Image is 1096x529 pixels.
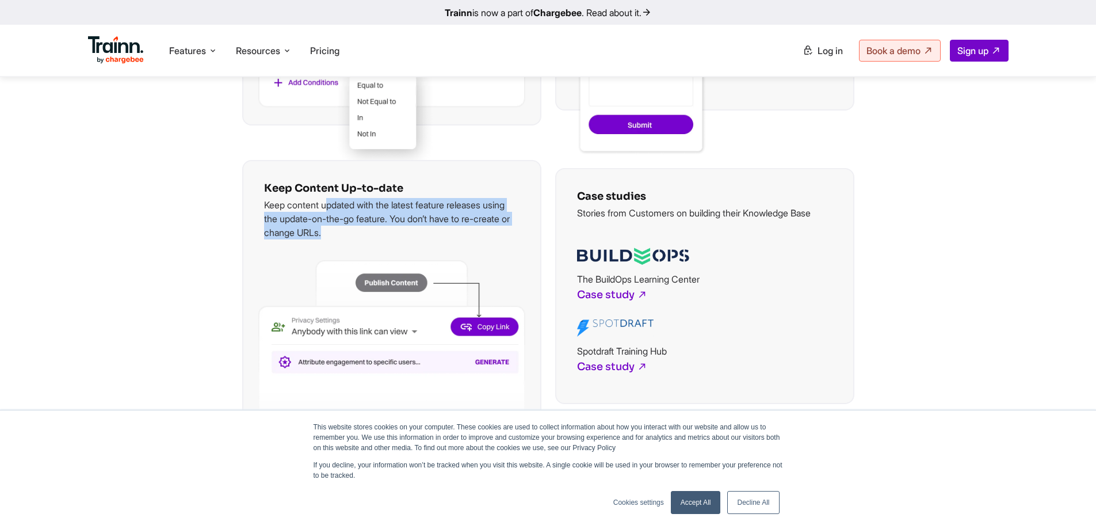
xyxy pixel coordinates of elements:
a: Case study [577,288,647,301]
h3: Case studies [577,190,832,203]
span: Resources [236,44,280,57]
img: Capture any workflow with guide | Interactive guides by trainn [577,248,689,265]
a: Sign up [950,40,1009,62]
img: Capture any workflow with guide | Interactive guides by trainn [258,260,525,447]
a: Pricing [310,45,339,56]
p: Spotdraft Training Hub [577,344,832,358]
span: Book a demo [866,45,921,56]
a: Log in [796,40,850,61]
a: Case study [577,360,647,373]
a: Book a demo [859,40,941,62]
p: The BuildOps Learning Center [577,272,832,286]
span: Sign up [957,45,988,56]
span: Log in [818,45,843,56]
img: Capture any workflow with guide | Interactive guides by trainn [258,1,525,170]
a: Decline All [727,491,779,514]
img: Capture any workflow with guide | Interactive guides by trainn [577,319,654,337]
a: Cookies settings [613,497,664,508]
p: Stories from Customers on building their Knowledge Base [577,206,832,220]
p: If you decline, your information won’t be tracked when you visit this website. A single cookie wi... [314,460,783,481]
p: This website stores cookies on your computer. These cookies are used to collect information about... [314,422,783,453]
span: Features [169,44,206,57]
h3: Keep Content Up-to-date [264,182,520,195]
b: Trainn [445,7,472,18]
b: Chargebee [533,7,582,18]
img: Trainn Logo [88,36,144,64]
a: Accept All [671,491,721,514]
p: Keep content updated with the latest feature releases using the update-on-the-go feature. You don... [264,198,520,239]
